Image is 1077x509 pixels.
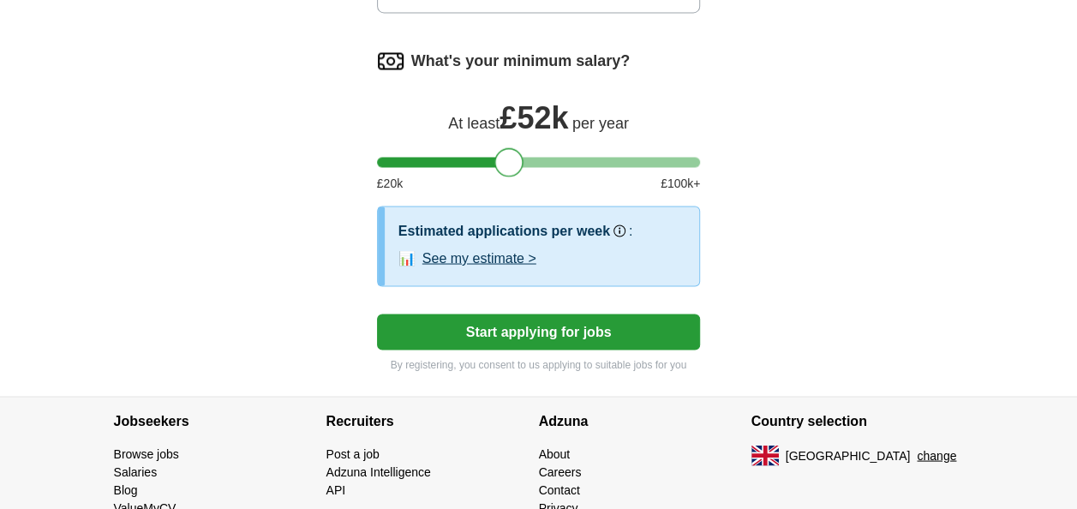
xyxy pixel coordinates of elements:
[572,115,629,132] span: per year
[411,50,630,73] label: What's your minimum salary?
[917,446,956,464] button: change
[377,47,404,75] img: salary.png
[786,446,911,464] span: [GEOGRAPHIC_DATA]
[539,464,582,478] a: Careers
[114,446,179,460] a: Browse jobs
[539,446,571,460] a: About
[377,314,701,350] button: Start applying for jobs
[751,397,964,445] h4: Country selection
[377,356,701,372] p: By registering, you consent to us applying to suitable jobs for you
[377,174,403,192] span: £ 20 k
[326,446,380,460] a: Post a job
[114,482,138,496] a: Blog
[448,115,500,132] span: At least
[751,445,779,465] img: UK flag
[500,100,568,135] span: £ 52k
[326,464,431,478] a: Adzuna Intelligence
[398,248,416,268] span: 📊
[629,220,632,241] h3: :
[422,248,536,268] button: See my estimate >
[114,464,158,478] a: Salaries
[539,482,580,496] a: Contact
[398,220,610,241] h3: Estimated applications per week
[326,482,346,496] a: API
